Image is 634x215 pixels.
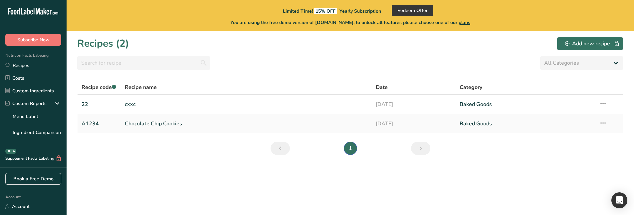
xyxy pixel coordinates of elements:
[557,37,623,50] button: Add new recipe
[17,36,50,43] span: Subscribe Now
[376,117,452,131] a: [DATE]
[268,7,381,15] div: Limited Time!
[125,97,368,111] a: cxxc
[5,100,47,107] div: Custom Reports
[314,8,337,14] span: 15% OFF
[271,142,290,155] a: Previous page
[5,173,61,185] a: Book a Free Demo
[565,40,615,48] div: Add new recipe
[397,7,428,14] span: Redeem Offer
[460,117,591,131] a: Baked Goods
[230,19,470,26] span: You are using the free demo version of [DOMAIN_NAME], to unlock all features please choose one of...
[77,36,129,51] h1: Recipes (2)
[611,192,627,208] div: Open Intercom Messenger
[376,97,452,111] a: [DATE]
[460,83,482,91] span: Category
[82,97,117,111] a: 22
[411,142,430,155] a: Next page
[125,83,157,91] span: Recipe name
[125,117,368,131] a: Chocolate Chip Cookies
[339,8,381,14] span: Yearly Subscription
[5,34,61,46] button: Subscribe Now
[82,117,117,131] a: A1234
[459,19,470,26] span: plans
[77,56,210,70] input: Search for recipe
[460,97,591,111] a: Baked Goods
[392,5,433,16] button: Redeem Offer
[5,149,16,154] div: BETA
[376,83,388,91] span: Date
[82,84,116,91] span: Recipe code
